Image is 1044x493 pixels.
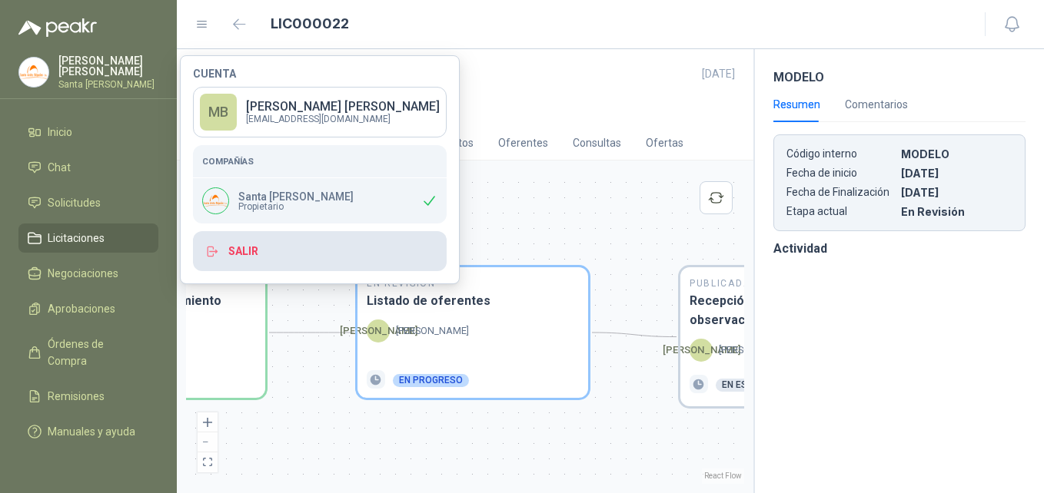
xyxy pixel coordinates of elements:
div: En espera [716,379,778,392]
div: Ofertas [646,134,683,151]
a: React Flow attribution [704,471,742,480]
div: React Flow controls [198,412,218,472]
a: Chat [18,153,158,182]
div: MB [200,94,237,131]
button: zoom in [198,412,218,432]
span: Aprobaciones [48,300,115,317]
div: En RevisiónListado de oferentes[PERSON_NAME][PERSON_NAME]En progreso [357,267,588,398]
p: Santa [PERSON_NAME] [238,191,354,202]
h3: MODELO [773,68,1026,87]
a: MB[PERSON_NAME] [PERSON_NAME][EMAIL_ADDRESS][DOMAIN_NAME] [193,87,447,137]
div: Comentarios [845,96,908,113]
div: PublicadaRecepción de consultas y observaciones[PERSON_NAME][PERSON_NAME]En espera [680,267,911,406]
a: Manuales y ayuda [18,417,158,446]
span: Negociaciones [48,265,118,282]
p: [PERSON_NAME] [PERSON_NAME] [246,101,440,113]
h2: Publicada [690,276,902,291]
p: [PERSON_NAME] [719,342,792,358]
h3: Actividad [773,239,1026,258]
a: Órdenes de Compra [18,329,158,376]
p: Fecha de inicio [786,167,898,180]
div: Consultas [573,134,621,151]
img: Logo peakr [18,18,97,37]
span: Inicio [48,124,72,141]
span: Solicitudes [48,194,101,211]
p: Santa [PERSON_NAME] [58,80,158,89]
p: [DATE] [702,68,735,80]
span: Remisiones [48,388,105,405]
a: Remisiones [18,382,158,411]
span: Chat [48,159,71,176]
g: Edge from 812ec0fa-06c6-4da3-b89b-b37600fd67a3 to 924f17de-2fdf-49f1-babc-b37600fd67a3 [592,333,677,337]
p: [EMAIL_ADDRESS][DOMAIN_NAME] [246,114,440,124]
h5: Compañías [202,154,437,168]
button: fit view [198,452,218,472]
p: [PERSON_NAME] [663,342,740,358]
button: Salir [193,231,447,271]
a: Negociaciones [18,259,158,288]
p: [PERSON_NAME] [396,323,469,339]
span: Manuales y ayuda [48,423,135,440]
div: En progreso [393,374,469,387]
h1: LIC000022 [271,13,349,35]
h3: Recepción de consultas y observaciones [690,291,902,329]
div: Company LogoSanta [PERSON_NAME]Propietario [193,178,447,223]
p: [PERSON_NAME] [PERSON_NAME] [58,55,158,77]
span: Propietario [238,202,354,211]
p: [DATE] [901,167,1012,180]
p: [DATE] [901,186,1012,199]
p: MODELO [901,147,1012,160]
p: [PERSON_NAME] [340,323,417,339]
div: Resumen [773,96,820,113]
button: zoom out [198,432,218,452]
a: Aprobaciones [18,294,158,323]
img: Company Logo [19,58,48,87]
div: Oferentes [498,134,548,151]
a: Solicitudes [18,188,158,217]
a: Licitaciones [18,223,158,253]
p: Etapa actual [786,205,898,218]
h4: Cuenta [193,68,447,79]
a: Inicio [18,117,158,147]
p: En Revisión [901,205,1012,218]
span: Órdenes de Compra [48,336,144,369]
p: Fecha de Finalización [786,186,898,199]
img: Company Logo [203,188,228,213]
div: En RevisiónDescripción del requerimiento [35,267,265,398]
span: Licitaciones [48,230,105,246]
h3: Listado de oferentes [367,291,579,310]
p: Código interno [786,147,898,160]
